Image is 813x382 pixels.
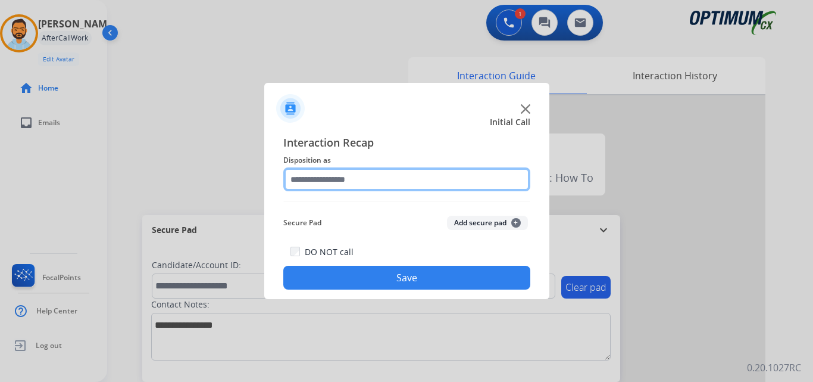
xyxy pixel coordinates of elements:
[305,246,354,258] label: DO NOT call
[276,94,305,123] img: contactIcon
[283,216,321,230] span: Secure Pad
[283,134,530,153] span: Interaction Recap
[747,361,801,375] p: 0.20.1027RC
[511,218,521,228] span: +
[283,266,530,290] button: Save
[283,153,530,167] span: Disposition as
[447,216,528,230] button: Add secure pad+
[490,116,530,128] span: Initial Call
